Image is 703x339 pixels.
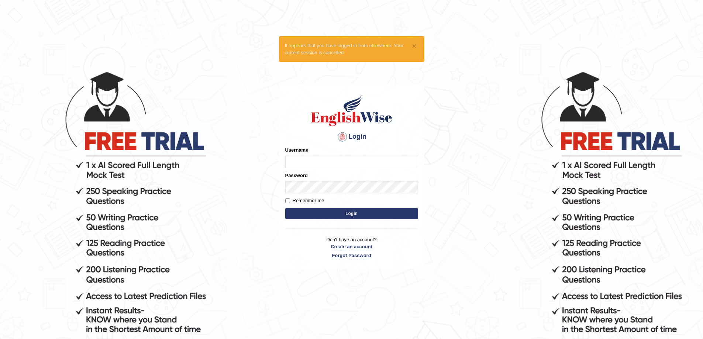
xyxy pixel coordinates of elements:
[310,94,394,127] img: Logo of English Wise sign in for intelligent practice with AI
[285,146,309,153] label: Username
[285,243,418,250] a: Create an account
[285,208,418,219] button: Login
[279,36,424,62] div: It appears that you have logged in from elsewhere. Your current session is cancelled
[285,252,418,259] a: Forgot Password
[285,198,290,203] input: Remember me
[285,236,418,259] p: Don't have an account?
[285,197,324,204] label: Remember me
[285,131,418,143] h4: Login
[412,42,416,50] button: ×
[285,172,308,179] label: Password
